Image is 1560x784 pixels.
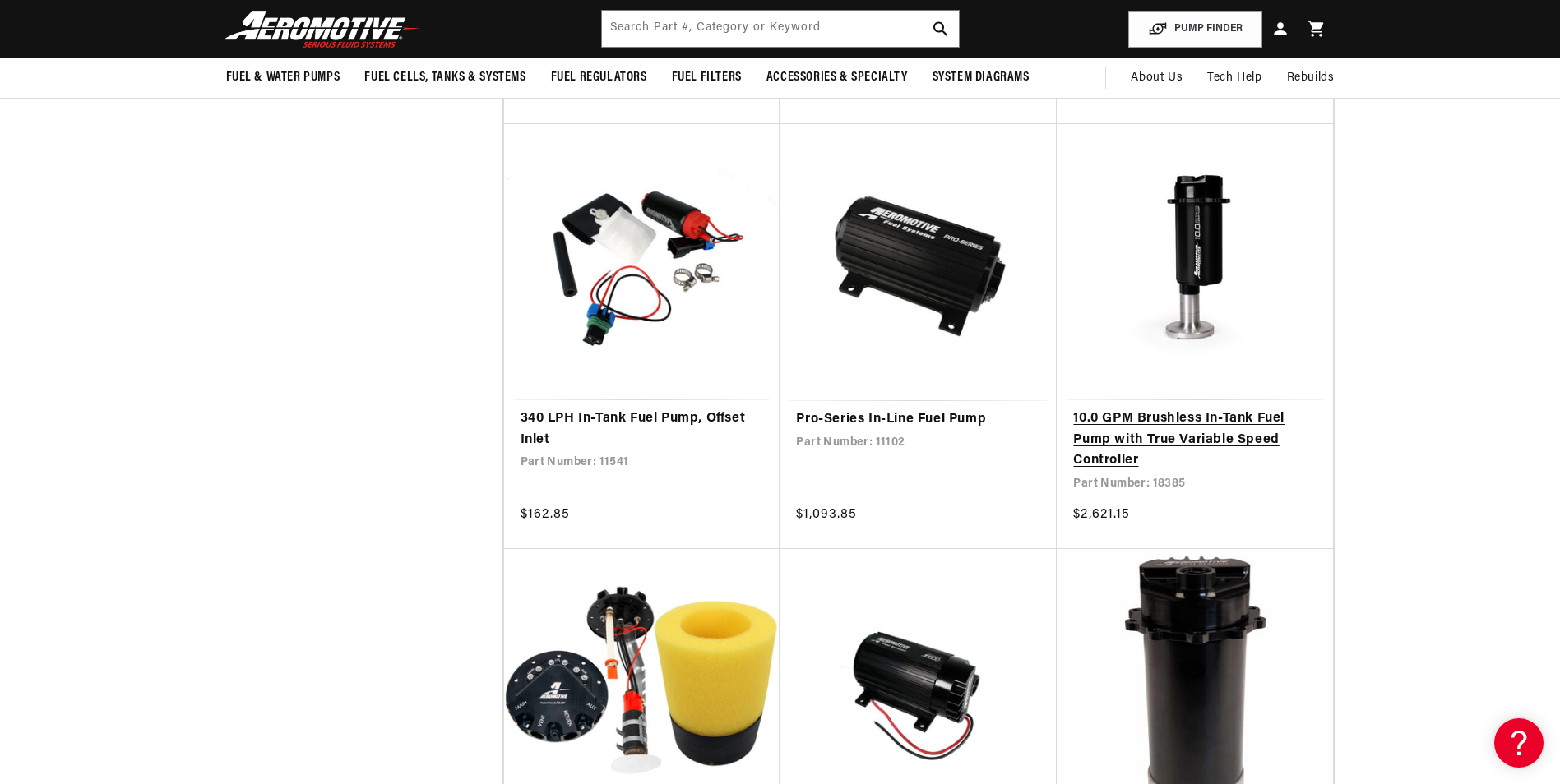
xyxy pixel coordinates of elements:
[214,58,353,97] summary: Fuel & Water Pumps
[364,69,525,86] span: Fuel Cells, Tanks & Systems
[923,11,959,47] button: search button
[933,69,1030,86] span: System Diagrams
[1128,11,1262,48] button: PUMP FINDER
[796,409,1040,431] a: Pro-Series In-Line Fuel Pump
[1073,408,1317,472] a: 10.0 GPM Brushless In-Tank Fuel Pump with True Variable Speed Controller
[660,58,754,97] summary: Fuel Filters
[1118,58,1195,98] a: About Us
[1287,69,1335,87] span: Rebuilds
[539,58,660,97] summary: Fuel Regulators
[551,69,647,86] span: Fuel Regulators
[226,69,340,86] span: Fuel & Water Pumps
[920,58,1042,97] summary: System Diagrams
[220,10,425,48] img: Aeromotive
[1195,58,1274,98] summary: Tech Help
[602,11,959,47] input: Search by Part Number, Category or Keyword
[766,69,908,86] span: Accessories & Specialty
[1207,69,1261,87] span: Tech Help
[521,408,764,450] a: 340 LPH In-Tank Fuel Pump, Offset Inlet
[352,58,538,97] summary: Fuel Cells, Tanks & Systems
[754,58,920,97] summary: Accessories & Specialty
[1131,71,1183,84] span: About Us
[672,69,742,86] span: Fuel Filters
[1275,58,1347,98] summary: Rebuilds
